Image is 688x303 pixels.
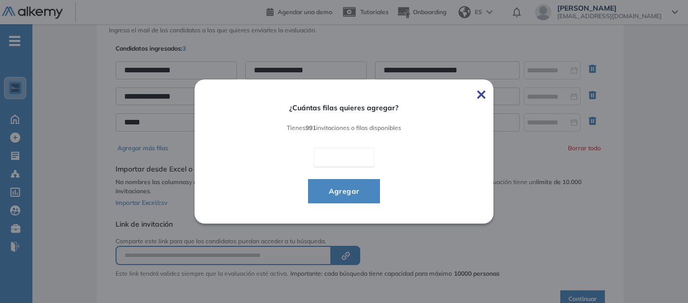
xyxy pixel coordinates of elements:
[321,185,368,197] span: Agregar
[223,104,465,112] span: ¿Cuántas filas quieres agregar?
[223,124,465,132] span: Tienes invitaciones o filas disponibles
[305,124,316,132] b: 991
[477,91,485,99] img: Cerrar
[308,179,380,203] button: Agregar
